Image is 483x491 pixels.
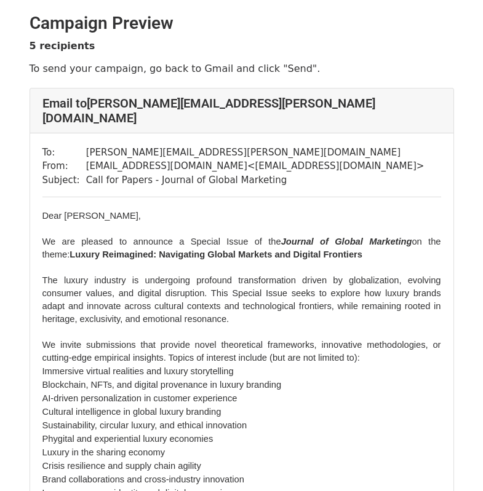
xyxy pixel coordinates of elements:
[42,393,238,403] span: AI-driven personalization in customer experience
[42,96,441,125] h4: Email to [PERSON_NAME][EMAIL_ADDRESS][PERSON_NAME][DOMAIN_NAME]
[42,146,86,160] td: To:
[42,173,86,187] td: Subject:
[42,447,166,457] span: Luxury in the sharing economy
[42,461,201,471] span: Crisis resilience and supply chain agility
[42,275,441,324] span: The luxury industry is undergoing profound transformation driven by globalization, evolving consu...
[30,40,95,52] strong: 5 recipients
[42,420,247,430] span: Sustainability, circular luxury, and ethical innovation
[281,237,412,246] i: Journal of Global Marketing
[30,62,454,75] p: To send your campaign, go back to Gmail and click "Send".
[42,366,234,376] span: Immersive virtual realities and luxury storytelling
[42,474,244,484] span: Brand collaborations and cross-industry innovation
[42,211,141,221] span: Dear [PERSON_NAME],
[86,146,425,160] td: [PERSON_NAME][EMAIL_ADDRESS][PERSON_NAME][DOMAIN_NAME]
[86,159,425,173] td: [EMAIL_ADDRESS][DOMAIN_NAME] < [EMAIL_ADDRESS][DOMAIN_NAME] >
[30,13,454,34] h2: Campaign Preview
[42,340,441,363] span: We invite submissions that provide novel theoretical frameworks, innovative methodologies, or cut...
[42,407,222,417] span: Cultural intelligence in global luxury branding
[42,380,282,390] span: Blockchain, NFTs, and digital provenance in luxury branding
[86,173,425,187] td: Call for Papers - Journal of Global Marketing
[70,249,362,259] b: Luxury Reimagined: Navigating Global Markets and Digital Frontiers
[42,237,441,259] span: We are pleased to announce a Special Issue of the on the theme:
[42,434,214,444] span: Phygital and experiential luxury economies
[42,159,86,173] td: From:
